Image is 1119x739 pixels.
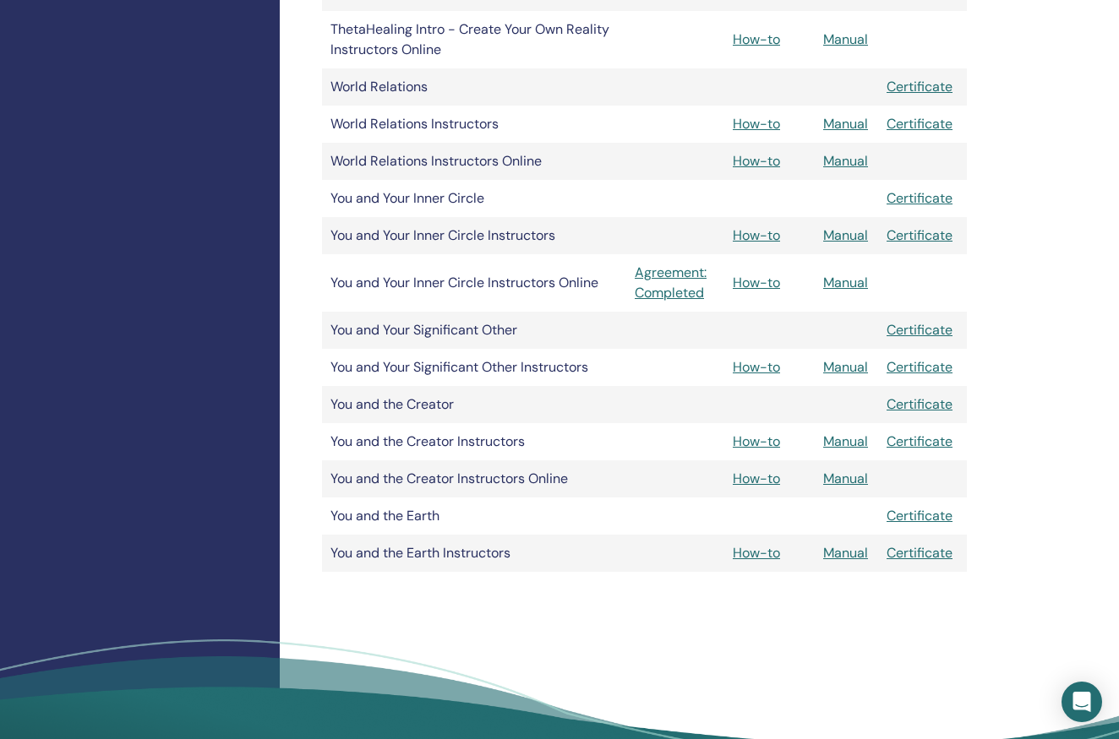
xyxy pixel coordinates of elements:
[322,460,626,497] td: You and the Creator Instructors Online
[733,358,780,376] a: How-to
[887,78,953,95] a: Certificate
[322,535,626,572] td: You and the Earth Instructors
[887,321,953,339] a: Certificate
[887,115,953,133] a: Certificate
[733,274,780,291] a: How-to
[322,497,626,535] td: You and the Earth
[322,11,626,68] td: ThetaHealing Intro - Create Your Own Reality Instructors Online
[322,143,626,180] td: World Relations Instructors Online
[823,470,868,487] a: Manual
[733,470,780,487] a: How-to
[887,544,953,562] a: Certificate
[823,544,868,562] a: Manual
[823,358,868,376] a: Manual
[887,358,953,376] a: Certificate
[823,226,868,244] a: Manual
[823,274,868,291] a: Manual
[887,226,953,244] a: Certificate
[322,312,626,349] td: You and Your Significant Other
[733,152,780,170] a: How-to
[823,432,868,450] a: Manual
[322,180,626,217] td: You and Your Inner Circle
[322,349,626,386] td: You and Your Significant Other Instructors
[733,30,780,48] a: How-to
[887,395,953,413] a: Certificate
[322,254,626,312] td: You and Your Inner Circle Instructors Online
[887,507,953,524] a: Certificate
[733,226,780,244] a: How-to
[887,432,953,450] a: Certificate
[823,30,868,48] a: Manual
[823,115,868,133] a: Manual
[635,263,716,303] a: Agreement: Completed
[733,432,780,450] a: How-to
[322,423,626,460] td: You and the Creator Instructors
[887,189,953,207] a: Certificate
[1062,682,1102,722] div: Open Intercom Messenger
[733,115,780,133] a: How-to
[322,217,626,254] td: You and Your Inner Circle Instructors
[733,544,780,562] a: How-to
[322,106,626,143] td: World Relations Instructors
[322,68,626,106] td: World Relations
[322,386,626,423] td: You and the Creator
[823,152,868,170] a: Manual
